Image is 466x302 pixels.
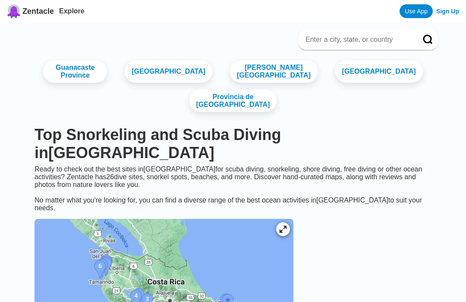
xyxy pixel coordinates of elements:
a: [PERSON_NAME][GEOGRAPHIC_DATA] [230,60,318,83]
img: Zentacle logo [7,4,21,18]
a: [GEOGRAPHIC_DATA] [125,60,212,83]
a: Sign Up [436,8,459,15]
a: Zentacle logoZentacle [7,4,54,18]
span: Zentacle [22,7,54,16]
input: Enter a city, state, or country [305,35,411,44]
a: Guanacaste Province [43,60,107,83]
a: Provincia de [GEOGRAPHIC_DATA] [189,90,277,112]
a: Explore [59,7,85,15]
a: Use App [400,4,433,18]
div: Ready to check out the best sites in [GEOGRAPHIC_DATA] for scuba diving, snorkeling, shore diving... [28,165,438,212]
h1: Top Snorkeling and Scuba Diving in [GEOGRAPHIC_DATA] [35,126,431,162]
a: [GEOGRAPHIC_DATA] [335,60,423,83]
